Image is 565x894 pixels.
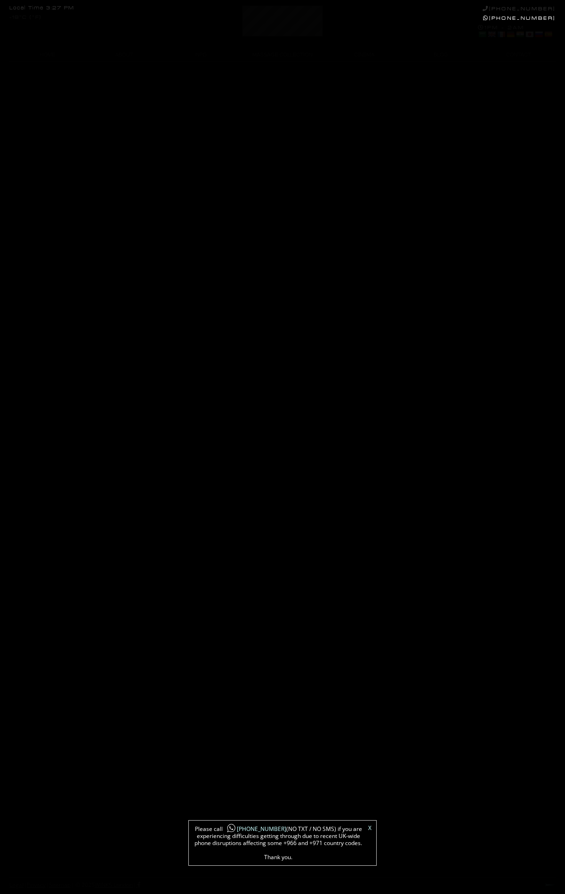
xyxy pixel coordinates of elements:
a: [PHONE_NUMBER] [223,825,286,833]
a: WINKS London [95,881,133,889]
a: Sitemap [49,881,71,889]
a: INFO [162,48,239,61]
div: -18°C (°F) [9,15,41,20]
div: Local Time 3:27 PM [9,6,74,11]
div: 1PM - 2AM [478,24,556,40]
a: Japanese [525,31,533,38]
span: Please call (NO TXT / NO SMS) if you are experiencing difficulties getting through due to recent ... [194,825,363,861]
div: | | | © 2025 | [9,878,140,893]
a: ABOUT [86,48,162,61]
a: [PHONE_NUMBER] [483,15,556,21]
a: Next [544,883,556,886]
a: BLOG [403,48,479,61]
img: whatsapp-icon1.png [226,823,236,833]
a: MASSAGE COLLECTION [239,48,326,61]
a: Spanish [544,31,552,38]
a: Privacy [27,881,46,889]
a: German [506,31,515,38]
a: CONTACT [479,48,556,61]
a: HOME [9,48,86,61]
a: French [497,31,505,38]
a: Hindi [516,31,524,38]
a: Legal [9,881,24,889]
a: English [487,31,496,38]
a: X [368,825,371,831]
a: [PHONE_NUMBER] [483,6,556,12]
a: Arabic [478,31,486,38]
a: CINEMA [326,48,403,61]
a: Russian [534,31,543,38]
